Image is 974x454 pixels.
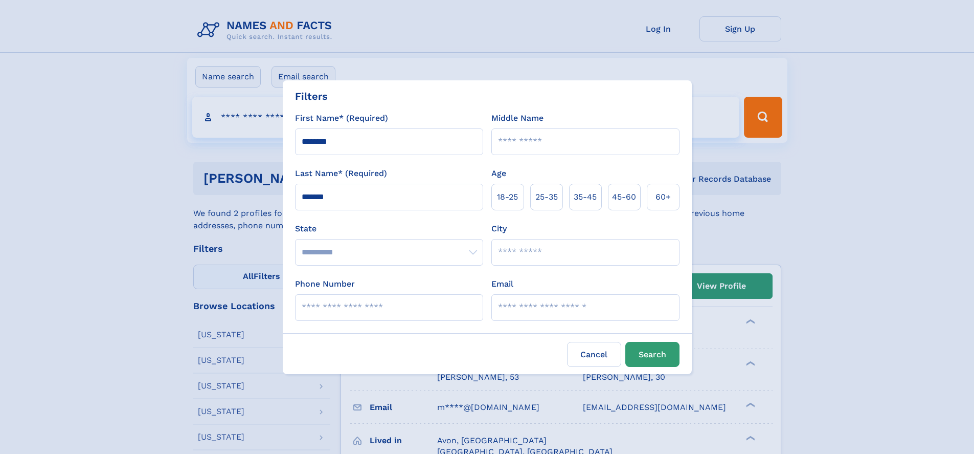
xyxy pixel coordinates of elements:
[497,191,518,203] span: 18‑25
[574,191,597,203] span: 35‑45
[655,191,671,203] span: 60+
[491,112,543,124] label: Middle Name
[491,223,507,235] label: City
[295,223,483,235] label: State
[295,278,355,290] label: Phone Number
[491,167,506,180] label: Age
[567,342,621,367] label: Cancel
[535,191,558,203] span: 25‑35
[295,112,388,124] label: First Name* (Required)
[295,167,387,180] label: Last Name* (Required)
[491,278,513,290] label: Email
[612,191,636,203] span: 45‑60
[625,342,679,367] button: Search
[295,89,328,104] div: Filters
